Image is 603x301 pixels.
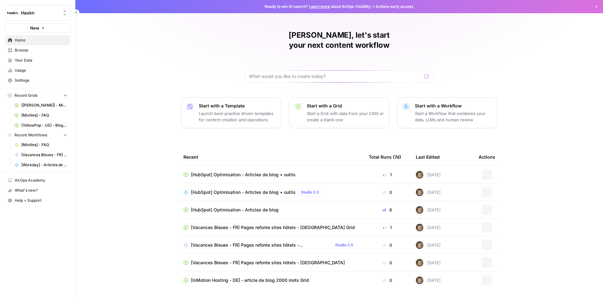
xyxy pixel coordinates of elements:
[191,224,355,231] span: [Vacances Bleues - FR] Pages refonte sites hôtels - [GEOGRAPHIC_DATA] Grid
[369,148,401,166] div: Total Runs (7d)
[416,171,423,178] img: ziyu4k121h9vid6fczkx3ylgkuqx
[191,189,296,195] span: [HubSpot] Optimisation - Articles de blog + outils
[15,47,67,53] span: Browse
[289,97,389,128] button: Start with a GridStart a Grid with data from your CMS or create a blank one
[265,4,371,9] span: Ready to win AI search? about AirOps Visibility
[416,259,423,266] img: ziyu4k121h9vid6fczkx3ylgkuqx
[416,171,441,178] div: [DATE]
[5,23,70,33] button: New
[369,224,406,231] div: 1
[21,142,67,148] span: [Mixtiles] - FAQ
[12,140,70,150] a: [Mixtiles] - FAQ
[21,102,67,108] span: [[PERSON_NAME]] - Mixtiles LB Grid
[199,103,276,109] p: Start with a Template
[416,259,441,266] div: [DATE]
[369,172,406,178] div: 1
[369,189,406,195] div: 0
[5,185,70,195] button: What's new?
[5,91,70,100] button: Recent Grids
[5,175,70,185] a: AirOps Academy
[15,198,67,203] span: Help + Support
[415,103,492,109] p: Start with a Workflow
[307,110,384,123] p: Start a Grid with data from your CMS or create a blank one
[12,160,70,170] a: [Workday] - Articles de blog
[5,45,70,55] a: Browse
[183,172,359,178] a: [HubSpot] Optimisation - Articles de blog + outils
[416,148,440,166] div: Last Edited
[301,189,319,195] span: Studio 2.0
[5,75,70,85] a: Settings
[15,178,67,183] span: AirOps Academy
[416,206,441,214] div: [DATE]
[5,5,70,21] button: Workspace: Haskn
[416,276,441,284] div: [DATE]
[416,276,423,284] img: ziyu4k121h9vid6fczkx3ylgkuqx
[5,55,70,65] a: Your Data
[416,189,441,196] div: [DATE]
[21,123,67,128] span: [YellowPop - US] - Blog Articles - 1000 words
[309,4,330,9] a: Learn more
[183,207,359,213] a: [HubSpot] Optimisation - Articles de blog
[15,37,67,43] span: Home
[416,241,441,249] div: [DATE]
[5,35,70,45] a: Home
[416,206,423,214] img: ziyu4k121h9vid6fczkx3ylgkuqx
[307,103,384,109] p: Start with a Grid
[416,224,441,231] div: [DATE]
[191,260,345,266] span: [Vacances Bleues - FR] Pages refonte sites hôtels - [GEOGRAPHIC_DATA]
[14,132,47,138] span: Recent Workflows
[12,120,70,130] a: [YellowPop - US] - Blog Articles - 1000 words
[14,93,37,98] span: Recent Grids
[21,10,59,16] span: Haskn
[183,148,359,166] div: Recent
[7,7,19,19] img: Haskn Logo
[479,148,495,166] div: Actions
[183,224,359,231] a: [Vacances Bleues - FR] Pages refonte sites hôtels - [GEOGRAPHIC_DATA] Grid
[369,207,406,213] div: 6
[183,241,359,249] a: [Vacances Bleues - FR] Pages refonte sites hôtels - [GEOGRAPHIC_DATA]Studio 2.0
[415,110,492,123] p: Start a Workflow that combines your data, LLMs and human review
[191,207,279,213] span: [HubSpot] Optimisation - Articles de blog
[183,189,359,196] a: [HubSpot] Optimisation - Articles de blog + outilsStudio 2.0
[191,172,296,178] span: [HubSpot] Optimisation - Articles de blog + outils
[416,224,423,231] img: ziyu4k121h9vid6fczkx3ylgkuqx
[5,186,70,195] div: What's new?
[369,277,406,283] div: 0
[191,277,309,283] span: [InMotion Hosting - DE] - article de blog 2000 mots Grid
[21,162,67,168] span: [Workday] - Articles de blog
[30,25,39,31] span: New
[191,242,330,248] span: [Vacances Bleues - FR] Pages refonte sites hôtels - [GEOGRAPHIC_DATA]
[5,130,70,140] button: Recent Workflows
[369,260,406,266] div: 0
[369,242,406,248] div: 0
[416,189,423,196] img: ziyu4k121h9vid6fczkx3ylgkuqx
[199,110,276,123] p: Launch best-practice driven templates for content creation and operations
[397,97,497,128] button: Start with a WorkflowStart a Workflow that combines your data, LLMs and human review
[15,57,67,63] span: Your Data
[376,4,414,9] span: Actions early access
[335,242,353,248] span: Studio 2.0
[12,150,70,160] a: [Vacances Bleues - FR] Pages refonte sites hôtels - [GEOGRAPHIC_DATA]
[21,152,67,158] span: [Vacances Bleues - FR] Pages refonte sites hôtels - [GEOGRAPHIC_DATA]
[21,112,67,118] span: [Mixtiles] - FAQ
[5,195,70,205] button: Help + Support
[12,100,70,110] a: [[PERSON_NAME]] - Mixtiles LB Grid
[183,277,359,283] a: [InMotion Hosting - DE] - article de blog 2000 mots Grid
[245,30,433,50] h1: [PERSON_NAME], let's start your next content workflow
[416,241,423,249] img: ziyu4k121h9vid6fczkx3ylgkuqx
[181,97,281,128] button: Start with a TemplateLaunch best-practice driven templates for content creation and operations
[5,65,70,75] a: Usage
[15,68,67,73] span: Usage
[12,110,70,120] a: [Mixtiles] - FAQ
[15,78,67,83] span: Settings
[249,73,422,79] input: What would you like to create today?
[183,260,359,266] a: [Vacances Bleues - FR] Pages refonte sites hôtels - [GEOGRAPHIC_DATA]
